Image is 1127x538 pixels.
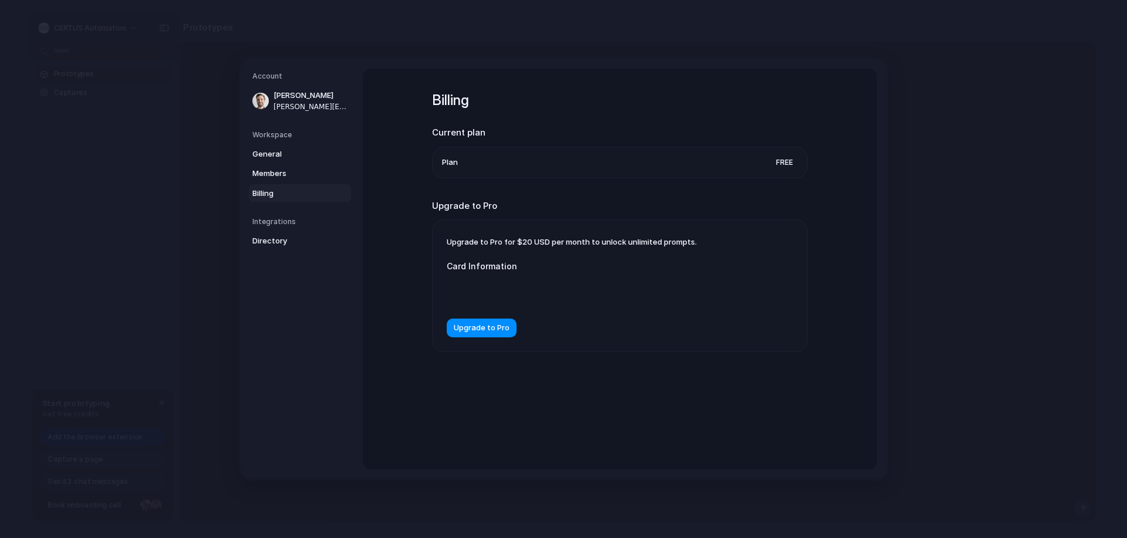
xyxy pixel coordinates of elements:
[456,286,672,297] iframe: Secure card payment input frame
[442,157,458,168] span: Plan
[252,216,351,227] h5: Integrations
[447,237,697,246] span: Upgrade to Pro for $20 USD per month to unlock unlimited prompts.
[252,188,328,199] span: Billing
[252,168,328,180] span: Members
[274,90,349,101] span: [PERSON_NAME]
[432,126,808,140] h2: Current plan
[447,319,517,337] button: Upgrade to Pro
[432,90,808,111] h1: Billing
[252,130,351,140] h5: Workspace
[249,164,351,183] a: Members
[252,71,351,82] h5: Account
[249,86,351,116] a: [PERSON_NAME][PERSON_NAME][EMAIL_ADDRESS][DOMAIN_NAME]
[252,148,328,160] span: General
[249,232,351,251] a: Directory
[447,260,681,272] label: Card Information
[249,145,351,164] a: General
[274,101,349,112] span: [PERSON_NAME][EMAIL_ADDRESS][DOMAIN_NAME]
[454,322,509,334] span: Upgrade to Pro
[432,199,808,213] h2: Upgrade to Pro
[252,235,328,247] span: Directory
[771,157,798,168] span: Free
[249,184,351,203] a: Billing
